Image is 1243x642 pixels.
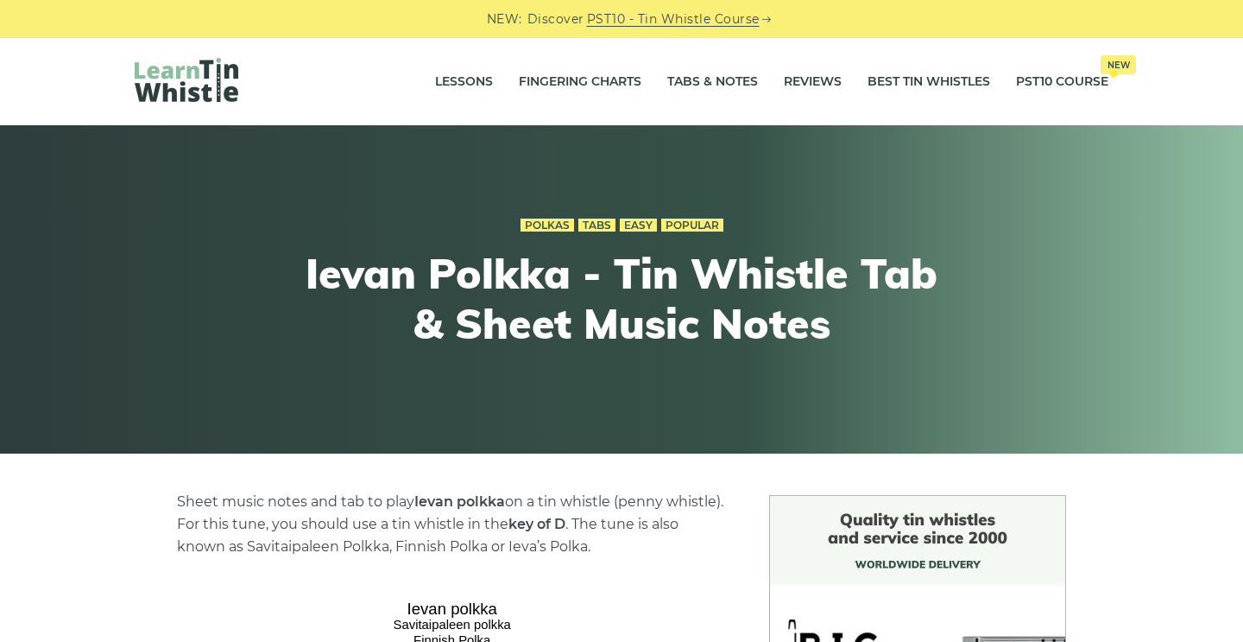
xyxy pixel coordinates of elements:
p: Sheet music notes and tab to play on a tin whistle (penny whistle). For this tune, you should use... [177,491,728,558]
strong: Ievan polkka [414,493,505,510]
a: Lessons [435,60,493,104]
strong: key of D [508,516,565,532]
a: Polkas [521,219,574,232]
img: LearnTinWhistle.com [135,58,238,102]
span: New [1101,55,1136,74]
a: Popular [661,219,723,232]
a: PST10 CourseNew [1016,60,1108,104]
a: Tabs & Notes [667,60,758,104]
a: Easy [620,219,657,232]
a: Reviews [784,60,842,104]
h1: Ievan Polkka - Tin Whistle Tab & Sheet Music Notes [304,249,939,348]
a: Tabs [578,219,615,232]
a: Best Tin Whistles [868,60,990,104]
a: Fingering Charts [519,60,641,104]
